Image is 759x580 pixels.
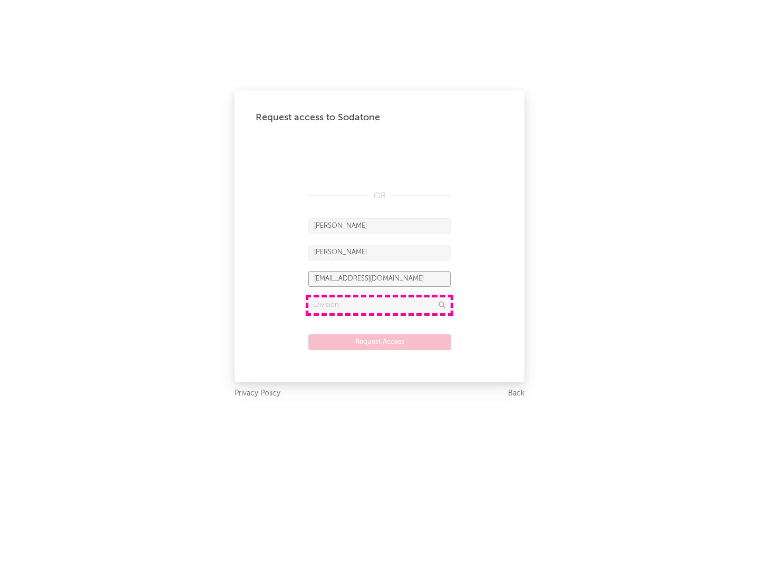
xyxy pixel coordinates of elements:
[308,271,451,287] input: Email
[235,387,280,400] a: Privacy Policy
[308,245,451,260] input: Last Name
[308,334,451,350] button: Request Access
[256,111,503,124] div: Request access to Sodatone
[508,387,524,400] a: Back
[308,190,451,202] div: OR
[308,218,451,234] input: First Name
[308,297,451,313] input: Division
